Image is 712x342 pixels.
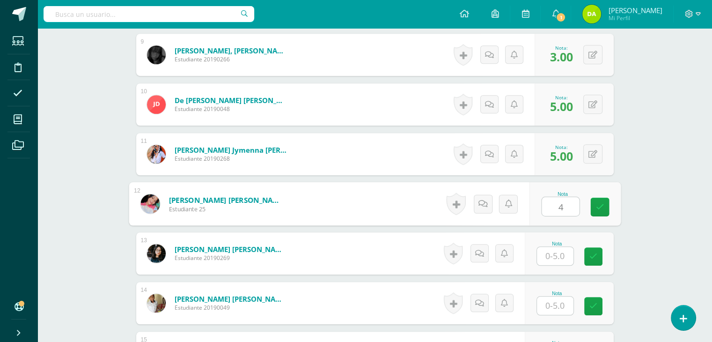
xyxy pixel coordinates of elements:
[147,95,166,114] img: 31177664e207a15193112c181e5dc4fb.png
[175,254,287,262] span: Estudiante 20190269
[147,45,166,64] img: df536161f3a636a769fddd018e9891ce.png
[44,6,254,22] input: Busca un usuario...
[541,191,584,196] div: Nota
[175,145,287,155] a: [PERSON_NAME] Jymenna [PERSON_NAME]
[140,194,160,213] img: 315317186e071bee5eb45b4fc810b8eb.png
[542,197,579,216] input: 0-5.0
[608,14,662,22] span: Mi Perfil
[175,304,287,312] span: Estudiante 20190049
[169,195,284,205] a: [PERSON_NAME] [PERSON_NAME]
[550,45,573,51] div: Nota:
[536,241,578,246] div: Nota
[175,155,287,163] span: Estudiante 20190268
[147,244,166,263] img: 754901e49e8ed191e35ce0fcb708540f.png
[550,49,573,65] span: 3.00
[608,6,662,15] span: [PERSON_NAME]
[550,148,573,164] span: 5.00
[556,12,566,22] span: 1
[175,105,287,113] span: Estudiante 20190048
[536,291,578,296] div: Nota
[147,294,166,312] img: 94227f07da981a6ece62c616870d9d48.png
[175,55,287,63] span: Estudiante 20190266
[550,144,573,150] div: Nota:
[537,297,573,315] input: 0-5.0
[175,294,287,304] a: [PERSON_NAME] [PERSON_NAME]
[550,98,573,114] span: 5.00
[147,145,166,164] img: 3715d49639bb87fb2295b2954bde8744.png
[175,96,287,105] a: de [PERSON_NAME] [PERSON_NAME]
[582,5,601,23] img: 786e783610561c3eb27341371ea08d67.png
[175,245,287,254] a: [PERSON_NAME] [PERSON_NAME]
[537,247,573,265] input: 0-5.0
[175,46,287,55] a: [PERSON_NAME], [PERSON_NAME]
[169,205,284,213] span: Estudiante 25
[550,94,573,101] div: Nota:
